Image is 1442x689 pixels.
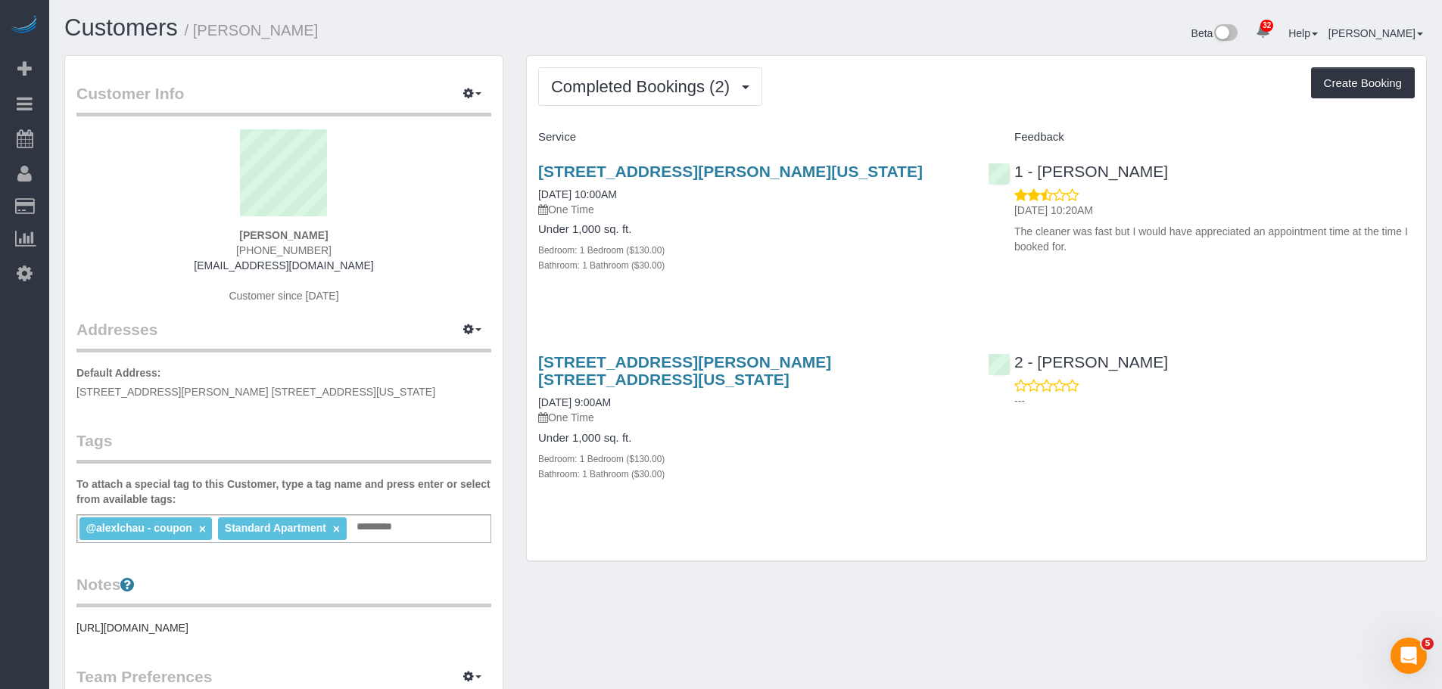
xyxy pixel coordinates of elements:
[1288,27,1318,39] a: Help
[225,522,326,534] span: Standard Apartment
[988,353,1168,371] a: 2 - [PERSON_NAME]
[236,244,332,256] hm-ph: [PHONE_NUMBER]
[76,573,491,607] legend: Notes
[538,396,611,408] a: [DATE] 9:00AM
[1014,224,1415,254] p: The cleaner was fast but I would have appreciated an appointment time at the time I booked for.
[239,229,328,241] strong: [PERSON_NAME]
[551,77,737,96] span: Completed Bookings (2)
[538,432,965,445] h4: Under 1,000 sq. ft.
[185,22,319,39] small: / [PERSON_NAME]
[76,365,161,380] label: Default Address:
[538,67,762,106] button: Completed Bookings (2)
[64,14,178,41] a: Customers
[538,223,965,236] h4: Under 1,000 sq. ft.
[76,386,435,398] span: [STREET_ADDRESS][PERSON_NAME] [STREET_ADDRESS][US_STATE]
[86,522,192,534] span: @alexlchau - coupon
[76,82,491,116] legend: Customer Info
[76,620,491,635] pre: [URL][DOMAIN_NAME]
[1260,20,1273,32] span: 32
[538,454,665,464] small: Bedroom: 1 Bedroom ($130.00)
[988,163,1168,180] a: 1 - [PERSON_NAME]
[538,245,665,256] small: Bedroom: 1 Bedroom ($130.00)
[538,469,665,480] small: Bathroom: 1 Bathroom ($30.00)
[76,430,491,464] legend: Tags
[1248,15,1278,48] a: 32
[76,476,491,507] label: To attach a special tag to this Customer, type a tag name and press enter or select from availabl...
[538,188,617,200] a: [DATE] 10:00AM
[1191,27,1238,39] a: Beta
[229,290,338,302] span: Customer since [DATE]
[1311,67,1415,99] button: Create Booking
[1391,638,1427,674] iframe: Intercom live chat
[538,260,665,271] small: Bathroom: 1 Bathroom ($30.00)
[1213,24,1238,44] img: New interface
[538,131,965,144] h4: Service
[538,353,831,388] a: [STREET_ADDRESS][PERSON_NAME] [STREET_ADDRESS][US_STATE]
[9,15,39,36] img: Automaid Logo
[988,131,1415,144] h4: Feedback
[538,202,965,217] p: One Time
[1014,393,1415,408] p: ---
[333,523,340,535] a: ×
[538,410,965,425] p: One Time
[1422,638,1434,650] span: 5
[199,523,206,535] a: ×
[194,259,373,272] a: [EMAIL_ADDRESS][DOMAIN_NAME]
[1014,203,1415,218] p: [DATE] 10:20AM
[538,163,923,180] a: [STREET_ADDRESS][PERSON_NAME][US_STATE]
[1328,27,1423,39] a: [PERSON_NAME]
